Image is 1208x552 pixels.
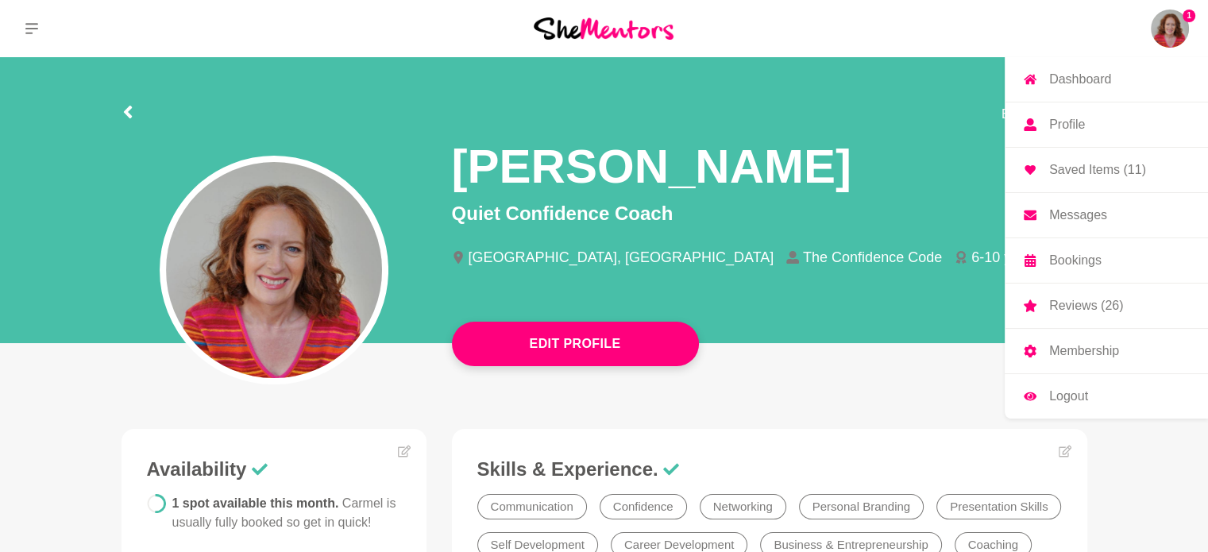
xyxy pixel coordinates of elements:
[534,17,673,39] img: She Mentors Logo
[1049,390,1088,403] p: Logout
[452,250,787,264] li: [GEOGRAPHIC_DATA], [GEOGRAPHIC_DATA]
[1151,10,1189,48] a: Carmel Murphy1DashboardProfileSaved Items (11)MessagesBookingsReviews (26)MembershipLogout
[477,457,1062,481] h3: Skills & Experience.
[1183,10,1195,22] span: 1
[1151,10,1189,48] img: Carmel Murphy
[1049,118,1085,131] p: Profile
[955,250,1052,264] li: 6-10 years
[786,250,955,264] li: The Confidence Code
[1049,73,1111,86] p: Dashboard
[1005,193,1208,237] a: Messages
[1049,345,1119,357] p: Membership
[1005,284,1208,328] a: Reviews (26)
[1049,164,1146,176] p: Saved Items (11)
[147,457,401,481] h3: Availability
[1005,57,1208,102] a: Dashboard
[452,322,699,366] button: Edit Profile
[1005,102,1208,147] a: Profile
[1049,209,1107,222] p: Messages
[452,137,851,196] h1: [PERSON_NAME]
[1049,299,1123,312] p: Reviews (26)
[172,496,396,529] span: 1 spot available this month.
[1002,105,1062,124] span: Edit profile
[1005,148,1208,192] a: Saved Items (11)
[452,199,1087,228] p: Quiet Confidence Coach
[1005,238,1208,283] a: Bookings
[1049,254,1102,267] p: Bookings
